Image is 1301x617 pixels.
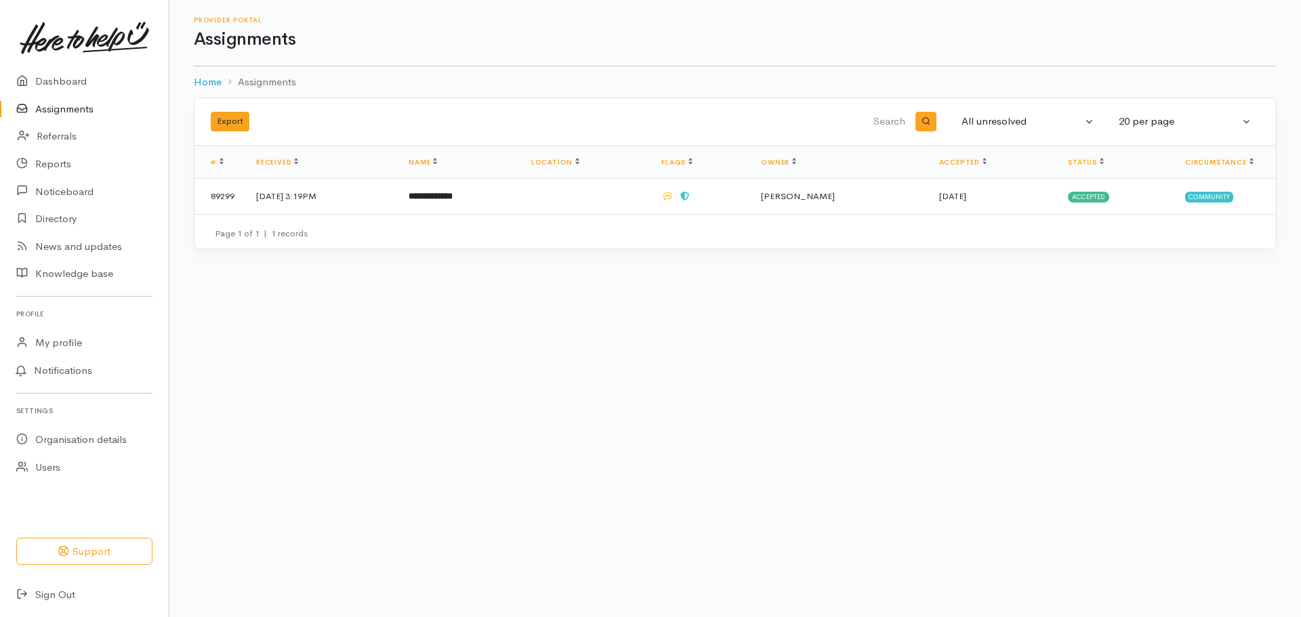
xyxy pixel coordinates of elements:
[245,179,398,214] td: [DATE] 3:19PM
[1185,192,1233,203] span: Community
[211,112,249,131] button: Export
[962,114,1082,129] div: All unresolved
[1111,108,1260,135] button: 20 per page
[194,75,222,90] a: Home
[1068,158,1104,167] a: Status
[16,538,152,566] button: Support
[761,158,796,167] a: Owner
[256,158,298,167] a: Received
[409,158,437,167] a: Name
[531,158,579,167] a: Location
[215,228,308,239] small: Page 1 of 1 1 records
[222,75,296,90] li: Assignments
[16,305,152,323] h6: Profile
[761,190,835,202] span: [PERSON_NAME]
[939,158,987,167] a: Accepted
[1068,192,1109,203] span: Accepted
[1185,158,1254,167] a: Circumstance
[194,179,245,214] td: 89299
[1119,114,1239,129] div: 20 per page
[211,158,224,167] a: #
[661,158,693,167] a: Flags
[939,190,966,202] time: [DATE]
[194,66,1277,98] nav: breadcrumb
[582,106,908,138] input: Search
[953,108,1102,135] button: All unresolved
[264,228,267,239] span: |
[16,402,152,420] h6: Settings
[194,16,1277,24] h6: Provider Portal
[194,30,1277,49] h1: Assignments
